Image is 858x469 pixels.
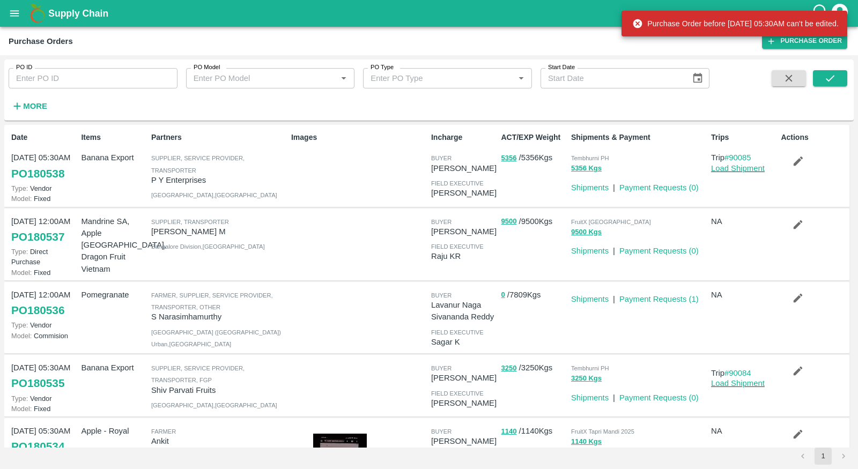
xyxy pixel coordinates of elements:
[431,336,497,348] p: Sagar K
[501,289,505,301] button: 0
[431,299,497,323] p: Lavanur Naga Sivananda Reddy
[11,248,28,256] span: Type:
[687,68,708,88] button: Choose date
[23,102,47,110] strong: More
[711,379,765,388] a: Load Shipment
[151,311,287,323] p: S Narasimhamurthy
[151,192,277,198] span: [GEOGRAPHIC_DATA] , [GEOGRAPHIC_DATA]
[48,6,811,21] a: Supply Chain
[151,435,287,447] p: Ankit
[619,247,699,255] a: Payment Requests (0)
[501,152,516,165] button: 5356
[571,162,602,175] button: 5356 Kgs
[431,390,484,397] span: field executive
[151,428,176,435] span: Farmer
[571,247,609,255] a: Shipments
[2,1,27,26] button: open drawer
[11,332,32,340] span: Model:
[431,250,497,262] p: Raju KR
[366,71,511,85] input: Enter PO Type
[609,388,615,404] div: |
[151,243,265,250] span: Bangalore Division , [GEOGRAPHIC_DATA]
[11,393,77,404] p: Vendor
[632,14,839,33] div: Purchase Order before [DATE] 05:30AM can't be edited.
[81,152,146,163] p: Banana Export
[501,426,516,438] button: 1140
[11,184,28,192] span: Type:
[431,219,452,225] span: buyer
[81,425,146,437] p: Apple - Royal
[431,435,497,447] p: [PERSON_NAME]
[501,362,516,375] button: 3250
[151,384,287,396] p: Shiv Parvati Fruits
[431,155,452,161] span: buyer
[11,215,77,227] p: [DATE] 12:00AM
[501,132,566,143] p: ACT/EXP Weight
[194,63,220,72] label: PO Model
[151,174,287,186] p: P Y Enterprises
[431,187,497,199] p: [PERSON_NAME]
[11,289,77,301] p: [DATE] 12:00AM
[571,219,651,225] span: FruitX [GEOGRAPHIC_DATA]
[811,4,830,23] div: customer-support
[501,425,566,437] p: / 1140 Kgs
[9,97,50,115] button: More
[724,153,751,162] a: #90085
[16,63,32,72] label: PO ID
[189,71,334,85] input: Enter PO Model
[151,219,229,225] span: Supplier, Transporter
[711,215,776,227] p: NA
[11,193,77,204] p: Fixed
[619,295,699,303] a: Payment Requests (1)
[151,226,287,237] p: [PERSON_NAME] M
[431,226,497,237] p: [PERSON_NAME]
[711,289,776,301] p: NA
[81,215,146,275] p: Mandrine SA, Apple [GEOGRAPHIC_DATA], Dragon Fruit Vietnam
[619,183,699,192] a: Payment Requests (0)
[571,183,609,192] a: Shipments
[571,155,609,161] span: Tembhurni PH
[11,405,32,413] span: Model:
[431,329,484,336] span: field executive
[337,71,351,85] button: Open
[11,301,64,320] a: PO180536
[571,436,602,448] button: 1140 Kgs
[371,63,394,72] label: PO Type
[571,393,609,402] a: Shipments
[9,68,177,88] input: Enter PO ID
[151,132,287,143] p: Partners
[501,362,566,374] p: / 3250 Kgs
[711,425,776,437] p: NA
[11,331,77,341] p: Commision
[11,195,32,203] span: Model:
[431,180,484,187] span: field executive
[81,289,146,301] p: Pomegranate
[431,292,452,299] span: buyer
[571,428,634,435] span: FruitX Tapri Mandi 2025
[11,320,77,330] p: Vendor
[11,152,77,163] p: [DATE] 05:30AM
[514,71,528,85] button: Open
[431,428,452,435] span: buyer
[431,162,497,174] p: [PERSON_NAME]
[9,34,73,48] div: Purchase Orders
[793,448,854,465] nav: pagination navigation
[27,3,48,24] img: logo
[431,365,452,371] span: buyer
[781,132,846,143] p: Actions
[11,227,64,247] a: PO180537
[711,152,776,163] p: Trip
[11,269,32,277] span: Model:
[11,437,64,456] a: PO180534
[81,362,146,374] p: Banana Export
[11,362,77,374] p: [DATE] 05:30AM
[501,152,566,164] p: / 5356 Kgs
[11,267,77,278] p: Fixed
[619,393,699,402] a: Payment Requests (0)
[711,367,776,379] p: Trip
[571,373,602,385] button: 3250 Kgs
[571,365,609,371] span: Tembhurni PH
[11,247,77,267] p: Direct Purchase
[291,132,427,143] p: Images
[151,292,273,310] span: Farmer, Supplier, Service Provider, Transporter, Other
